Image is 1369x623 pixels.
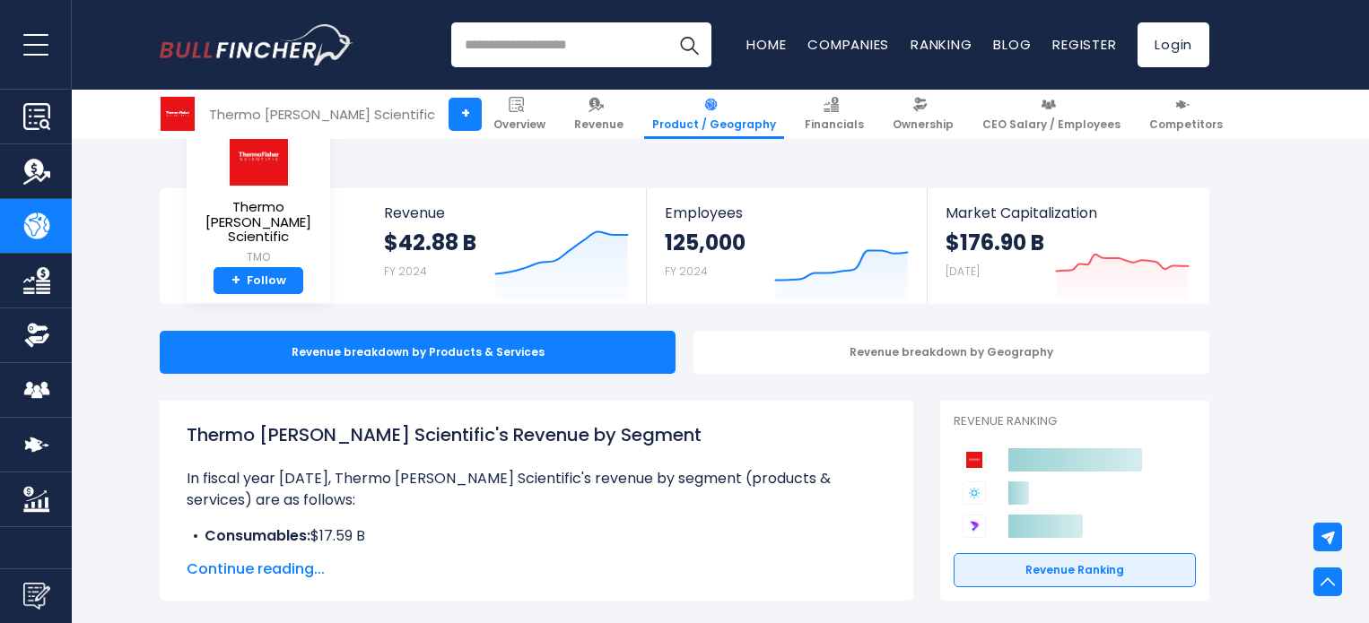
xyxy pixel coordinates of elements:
[187,558,886,580] span: Continue reading...
[665,204,908,221] span: Employees
[384,204,629,221] span: Revenue
[227,126,290,186] img: TMO logo
[797,90,872,139] a: Financials
[807,35,889,54] a: Companies
[384,264,427,279] small: FY 2024
[1052,35,1116,54] a: Register
[652,117,776,132] span: Product / Geography
[946,229,1044,256] strong: $176.90 B
[974,90,1129,139] a: CEO Salary / Employees
[161,97,195,131] img: TMO logo
[928,188,1208,304] a: Market Capitalization $176.90 B [DATE]
[566,90,632,139] a: Revenue
[214,267,303,295] a: +Follow
[946,204,1190,221] span: Market Capitalization
[384,229,476,256] strong: $42.88 B
[201,200,316,245] span: Thermo [PERSON_NAME] Scientific
[982,117,1120,132] span: CEO Salary / Employees
[746,35,786,54] a: Home
[574,117,623,132] span: Revenue
[963,481,986,505] img: Agilent Technologies competitors logo
[954,414,1196,429] p: Revenue Ranking
[187,468,886,511] p: In fiscal year [DATE], Thermo [PERSON_NAME] Scientific's revenue by segment (products & services)...
[665,229,746,256] strong: 125,000
[885,90,962,139] a: Ownership
[893,117,954,132] span: Ownership
[205,525,310,546] b: Consumables:
[644,90,784,139] a: Product / Geography
[946,264,980,279] small: [DATE]
[449,98,482,131] a: +
[963,448,986,472] img: Thermo Fisher Scientific competitors logo
[187,421,886,448] h1: Thermo [PERSON_NAME] Scientific's Revenue by Segment
[1138,22,1209,67] a: Login
[963,515,986,538] img: Danaher Corporation competitors logo
[993,35,1031,54] a: Blog
[160,331,676,374] div: Revenue breakdown by Products & Services
[160,24,353,65] a: Go to homepage
[1149,117,1223,132] span: Competitors
[485,90,554,139] a: Overview
[911,35,972,54] a: Ranking
[200,125,317,267] a: Thermo [PERSON_NAME] Scientific TMO
[954,553,1196,587] a: Revenue Ranking
[805,117,864,132] span: Financials
[187,525,886,547] li: $17.59 B
[160,24,353,65] img: Bullfincher logo
[201,249,316,265] small: TMO
[667,22,711,67] button: Search
[366,188,647,304] a: Revenue $42.88 B FY 2024
[493,117,545,132] span: Overview
[231,273,240,289] strong: +
[693,331,1209,374] div: Revenue breakdown by Geography
[209,104,435,125] div: Thermo [PERSON_NAME] Scientific
[23,322,50,349] img: Ownership
[1141,90,1231,139] a: Competitors
[647,188,926,304] a: Employees 125,000 FY 2024
[665,264,708,279] small: FY 2024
